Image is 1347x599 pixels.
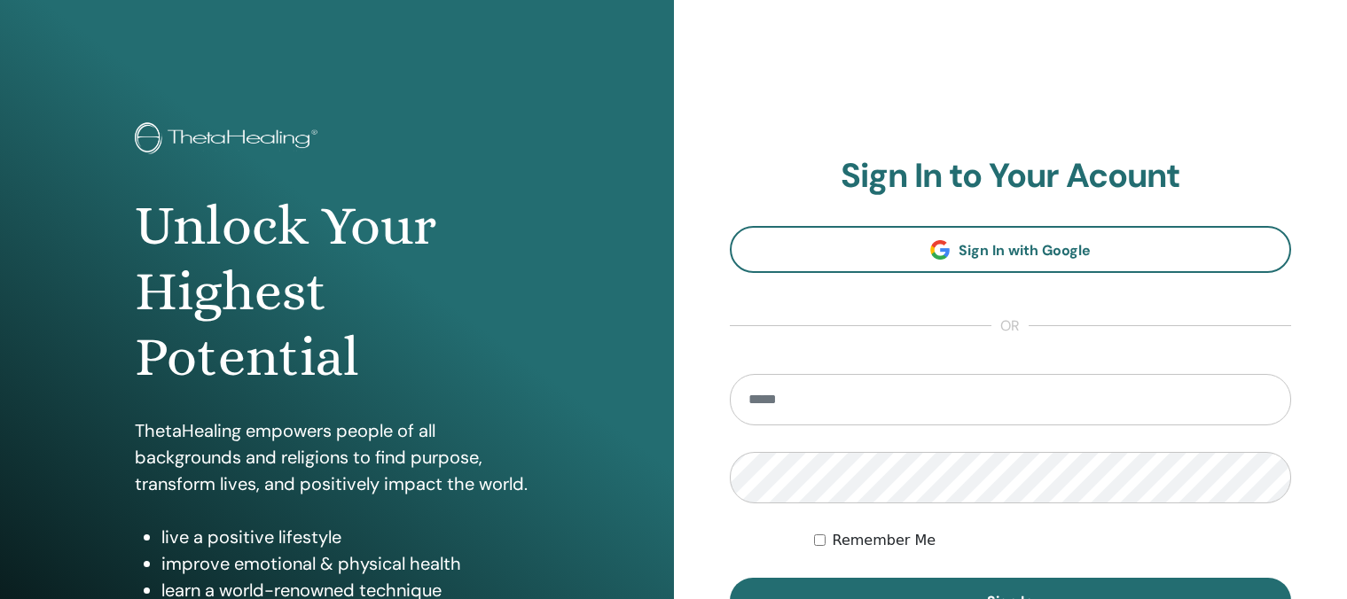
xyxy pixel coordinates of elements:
span: or [991,315,1029,337]
li: live a positive lifestyle [161,524,539,550]
h1: Unlock Your Highest Potential [135,193,539,391]
label: Remember Me [833,530,936,551]
p: ThetaHealing empowers people of all backgrounds and religions to find purpose, transform lives, a... [135,417,539,497]
li: improve emotional & physical health [161,550,539,577]
span: Sign In with Google [959,241,1091,260]
h2: Sign In to Your Acount [730,156,1292,197]
div: Keep me authenticated indefinitely or until I manually logout [814,530,1291,551]
a: Sign In with Google [730,226,1292,273]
